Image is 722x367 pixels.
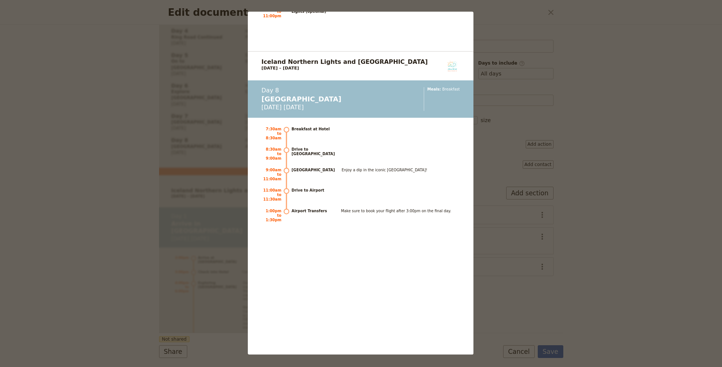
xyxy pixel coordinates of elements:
h3: [GEOGRAPHIC_DATA] [291,168,335,172]
h3: Drive to Airport [291,188,334,193]
h3: Breakfast at Hotel [291,127,334,131]
span: 7:30am to 8:30am [266,127,281,140]
h1: Iceland Northern Lights and [GEOGRAPHIC_DATA] [261,59,428,65]
span: [GEOGRAPHIC_DATA] [261,95,341,103]
span: 9:00am to 11:00am [263,168,281,181]
span: 11:00am to 11:30am [263,188,281,202]
span: Day 8 [261,87,341,94]
p: Enjoy a dip in the iconic [GEOGRAPHIC_DATA]! [342,168,428,172]
h3: Drive to [GEOGRAPHIC_DATA] [291,147,335,156]
span: Breakfast [442,87,460,91]
span: [DATE] [261,104,284,111]
span: 9:00pm to 11:00pm [263,5,281,18]
img: Chicas Abroad logo [445,59,460,74]
h3: Look for Northern Lights (optional) [291,5,334,14]
span: 1:00pm to 1:30pm [265,208,281,222]
h3: Airport Transfers [291,208,334,213]
p: Make sure to book your flight after 3:00pm on the final day. [341,208,451,213]
span: [DATE] [284,104,304,111]
span: [DATE] – [DATE] [261,66,299,71]
div: Meals: [427,87,460,92]
span: 8:30am to 9:00am [266,147,281,161]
